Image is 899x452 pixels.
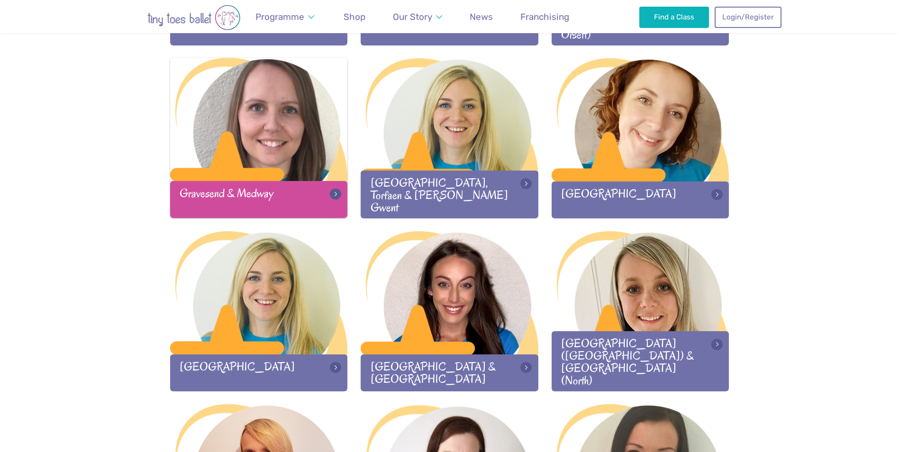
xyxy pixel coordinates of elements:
[118,5,270,30] img: tiny toes ballet
[552,181,729,218] div: [GEOGRAPHIC_DATA]
[344,11,365,22] span: Shop
[552,331,729,391] div: [GEOGRAPHIC_DATA] ([GEOGRAPHIC_DATA]) & [GEOGRAPHIC_DATA] (North)
[520,11,569,22] span: Franchising
[251,6,319,28] a: Programme
[516,6,574,28] a: Franchising
[170,354,348,391] div: [GEOGRAPHIC_DATA]
[465,6,498,28] a: News
[170,231,348,391] a: [GEOGRAPHIC_DATA]
[361,231,538,391] a: [GEOGRAPHIC_DATA] & [GEOGRAPHIC_DATA]
[715,7,781,27] a: Login/Register
[361,171,538,218] div: [GEOGRAPHIC_DATA], Torfaen & [PERSON_NAME] Gwent
[552,231,729,391] a: [GEOGRAPHIC_DATA] ([GEOGRAPHIC_DATA]) & [GEOGRAPHIC_DATA] (North)
[170,181,348,217] div: Gravesend & Medway
[388,6,446,28] a: Our Story
[361,354,538,391] div: [GEOGRAPHIC_DATA] & [GEOGRAPHIC_DATA]
[339,6,370,28] a: Shop
[170,58,348,217] a: Gravesend & Medway
[393,11,432,22] span: Our Story
[639,7,709,27] a: Find a Class
[361,58,538,218] a: [GEOGRAPHIC_DATA], Torfaen & [PERSON_NAME] Gwent
[552,58,729,218] a: [GEOGRAPHIC_DATA]
[255,11,304,22] span: Programme
[470,11,493,22] span: News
